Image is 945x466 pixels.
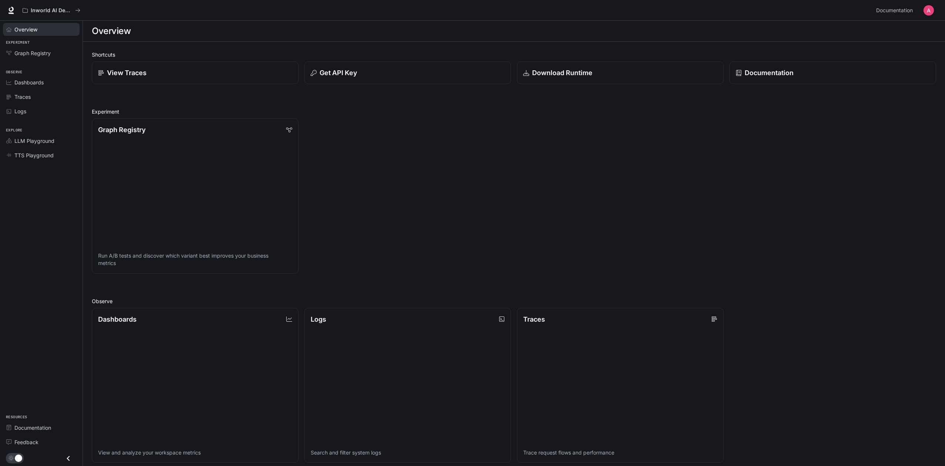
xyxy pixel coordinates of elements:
a: Logs [3,105,80,118]
button: Get API Key [304,61,511,84]
span: LLM Playground [14,137,54,145]
a: Graph RegistryRun A/B tests and discover which variant best improves your business metrics [92,118,298,274]
p: Search and filter system logs [311,449,505,456]
span: Documentation [14,424,51,432]
p: Run A/B tests and discover which variant best improves your business metrics [98,252,292,267]
a: Download Runtime [517,61,724,84]
p: Trace request flows and performance [523,449,717,456]
a: Documentation [873,3,918,18]
a: DashboardsView and analyze your workspace metrics [92,308,298,463]
p: Graph Registry [98,125,146,135]
a: Graph Registry [3,47,80,60]
a: Dashboards [3,76,80,89]
span: Logs [14,107,26,115]
p: Inworld AI Demos [31,7,72,14]
a: TracesTrace request flows and performance [517,308,724,463]
p: Dashboards [98,314,137,324]
a: Traces [3,90,80,103]
a: Feedback [3,436,80,449]
span: TTS Playground [14,151,54,159]
p: Logs [311,314,326,324]
a: Documentation [3,421,80,434]
h2: Shortcuts [92,51,936,58]
span: Documentation [876,6,913,15]
span: Traces [14,93,31,101]
p: Download Runtime [532,68,592,78]
span: Overview [14,26,37,33]
a: Documentation [729,61,936,84]
span: Dashboards [14,78,44,86]
span: Graph Registry [14,49,51,57]
p: View Traces [107,68,147,78]
h2: Observe [92,297,936,305]
span: Feedback [14,438,39,446]
a: LLM Playground [3,134,80,147]
p: View and analyze your workspace metrics [98,449,292,456]
a: View Traces [92,61,298,84]
h2: Experiment [92,108,936,115]
a: Overview [3,23,80,36]
p: Get API Key [320,68,357,78]
button: User avatar [921,3,936,18]
h1: Overview [92,24,131,38]
p: Documentation [745,68,794,78]
button: All workspaces [19,3,84,18]
span: Dark mode toggle [15,454,22,462]
button: Close drawer [60,451,77,466]
a: TTS Playground [3,149,80,162]
img: User avatar [924,5,934,16]
a: LogsSearch and filter system logs [304,308,511,463]
p: Traces [523,314,545,324]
